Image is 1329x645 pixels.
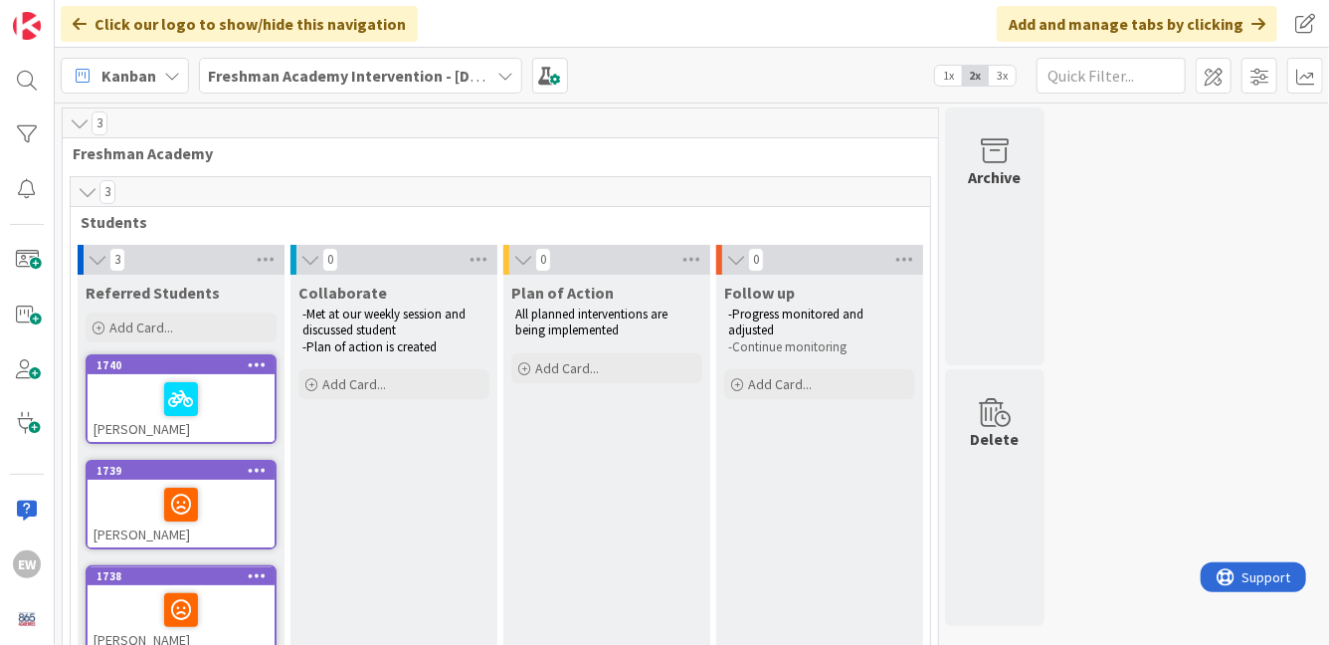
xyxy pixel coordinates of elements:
span: 1x [935,66,962,86]
span: Kanban [101,64,156,88]
span: -Met at our weekly session and discussed student [302,306,469,338]
div: 1739 [88,462,275,480]
div: Add and manage tabs by clicking [997,6,1277,42]
span: Referred Students [86,283,220,303]
div: 1738 [96,569,275,583]
img: Visit kanbanzone.com [13,12,41,40]
span: 0 [748,248,764,272]
p: -Continue monitoring [728,339,911,355]
div: [PERSON_NAME] [88,480,275,547]
div: [PERSON_NAME] [88,374,275,442]
span: All planned interventions are being implemented [515,306,670,338]
span: Freshman Academy [73,143,913,163]
span: -Plan of action is created [302,338,437,355]
span: 3 [92,111,107,135]
div: 1738 [88,567,275,585]
div: Delete [971,427,1020,451]
input: Quick Filter... [1037,58,1186,94]
span: 3x [989,66,1016,86]
div: 1740 [96,358,275,372]
div: 1739[PERSON_NAME] [88,462,275,547]
img: avatar [13,605,41,633]
div: EW [13,550,41,578]
span: Students [81,212,905,232]
a: 1740[PERSON_NAME] [86,354,277,444]
span: Add Card... [109,319,173,336]
div: 1740[PERSON_NAME] [88,356,275,442]
div: 1739 [96,464,275,478]
span: 0 [535,248,551,272]
span: Support [42,3,91,27]
span: Add Card... [322,375,386,393]
div: 1740 [88,356,275,374]
span: -Progress monitored and adjusted [728,306,866,338]
span: Plan of Action [511,283,614,303]
b: Freshman Academy Intervention - [DATE]-[DATE] [208,66,554,86]
div: Click our logo to show/hide this navigation [61,6,418,42]
span: 3 [99,180,115,204]
a: 1739[PERSON_NAME] [86,460,277,549]
span: 3 [109,248,125,272]
span: Follow up [724,283,795,303]
span: 2x [962,66,989,86]
span: Collaborate [298,283,387,303]
span: Add Card... [748,375,812,393]
div: Archive [969,165,1022,189]
span: Add Card... [535,359,599,377]
span: 0 [322,248,338,272]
